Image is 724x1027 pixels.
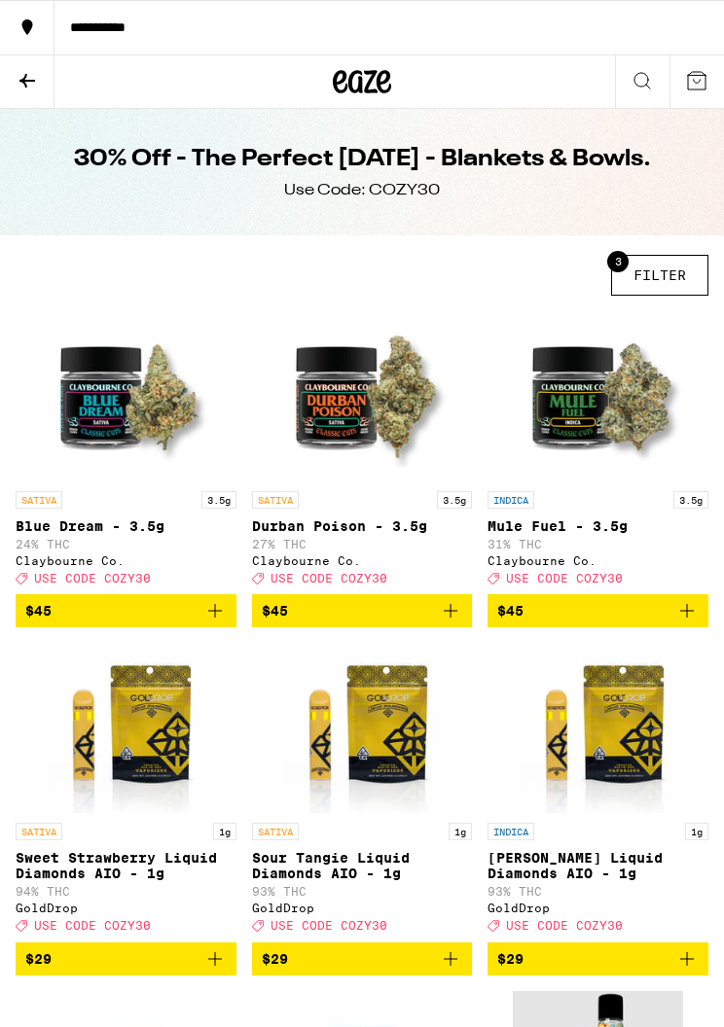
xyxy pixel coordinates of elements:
[497,951,524,967] span: $29
[16,823,62,840] p: SATIVA
[252,643,473,941] a: Open page for Sour Tangie Liquid Diamonds AIO - 1g from GoldDrop
[513,311,683,481] img: Claybourne Co. - Mule Fuel - 3.5g
[252,885,473,898] p: 93% THC
[497,603,524,619] span: $45
[611,255,708,296] button: 3FILTER
[16,902,236,914] div: GoldDrop
[262,951,288,967] span: $29
[47,643,204,813] img: GoldDrop - Sweet Strawberry Liquid Diamonds AIO - 1g
[25,603,52,619] span: $45
[271,920,387,933] span: USE CODE COZY30
[16,538,236,550] p: 24% THC
[488,850,708,881] p: [PERSON_NAME] Liquid Diamonds AIO - 1g
[685,823,708,840] p: 1g
[437,491,472,509] p: 3.5g
[506,572,623,584] span: USE CODE COZY30
[16,594,236,627] button: Add to bag
[252,823,299,840] p: SATIVA
[16,850,236,881] p: Sweet Strawberry Liquid Diamonds AIO - 1g
[449,823,472,840] p: 1g
[16,942,236,975] button: Add to bag
[213,823,236,840] p: 1g
[201,491,236,509] p: 3.5g
[488,823,534,840] p: INDICA
[488,643,708,941] a: Open page for King Louis Liquid Diamonds AIO - 1g from GoldDrop
[41,311,211,481] img: Claybourne Co. - Blue Dream - 3.5g
[252,518,473,534] p: Durban Poison - 3.5g
[16,643,236,941] a: Open page for Sweet Strawberry Liquid Diamonds AIO - 1g from GoldDrop
[16,518,236,534] p: Blue Dream - 3.5g
[25,951,52,967] span: $29
[16,885,236,898] p: 94% THC
[252,538,473,550] p: 27% THC
[488,518,708,534] p: Mule Fuel - 3.5g
[252,491,299,509] p: SATIVA
[16,554,236,567] div: Claybourne Co.
[488,942,708,975] button: Add to bag
[252,311,473,594] a: Open page for Durban Poison - 3.5g from Claybourne Co.
[673,491,708,509] p: 3.5g
[252,850,473,881] p: Sour Tangie Liquid Diamonds AIO - 1g
[276,311,447,481] img: Claybourne Co. - Durban Poison - 3.5g
[34,572,151,584] span: USE CODE COZY30
[488,902,708,914] div: GoldDrop
[488,594,708,627] button: Add to bag
[252,902,473,914] div: GoldDrop
[16,311,236,594] a: Open page for Blue Dream - 3.5g from Claybourne Co.
[607,251,629,272] div: 3
[34,920,151,933] span: USE CODE COZY30
[283,643,441,813] img: GoldDrop - Sour Tangie Liquid Diamonds AIO - 1g
[520,643,677,813] img: GoldDrop - King Louis Liquid Diamonds AIO - 1g
[252,594,473,627] button: Add to bag
[252,554,473,567] div: Claybourne Co.
[488,538,708,550] p: 31% THC
[262,603,288,619] span: $45
[488,491,534,509] p: INDICA
[74,143,651,176] h1: 30% Off - The Perfect [DATE] - Blankets & Bowls.
[488,311,708,594] a: Open page for Mule Fuel - 3.5g from Claybourne Co.
[488,554,708,567] div: Claybourne Co.
[488,885,708,898] p: 93% THC
[252,942,473,975] button: Add to bag
[271,572,387,584] span: USE CODE COZY30
[284,180,440,201] div: Use Code: COZY30
[16,491,62,509] p: SATIVA
[506,920,623,933] span: USE CODE COZY30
